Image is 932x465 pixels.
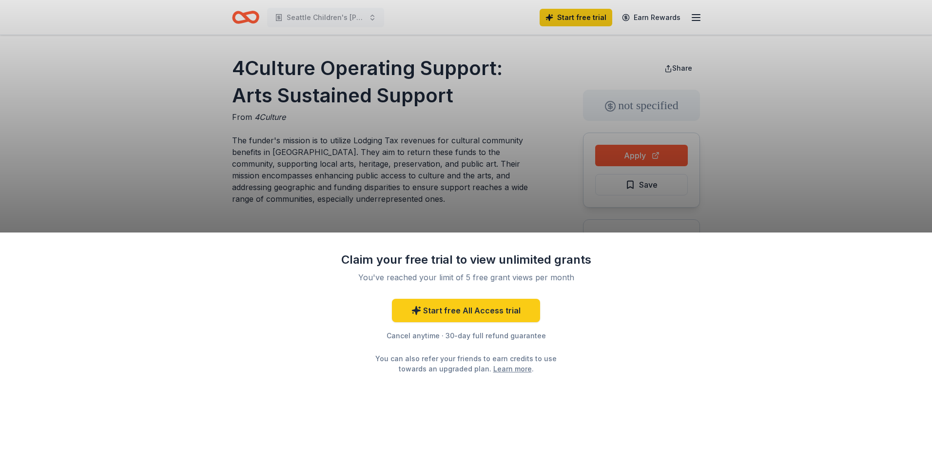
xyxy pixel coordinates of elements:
div: You've reached your limit of 5 free grant views per month [351,271,581,283]
a: Learn more [493,364,532,374]
a: Start free All Access trial [392,299,540,322]
div: You can also refer your friends to earn credits to use towards an upgraded plan. . [367,353,565,374]
div: Cancel anytime · 30-day full refund guarantee [339,330,593,342]
div: Claim your free trial to view unlimited grants [339,252,593,268]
